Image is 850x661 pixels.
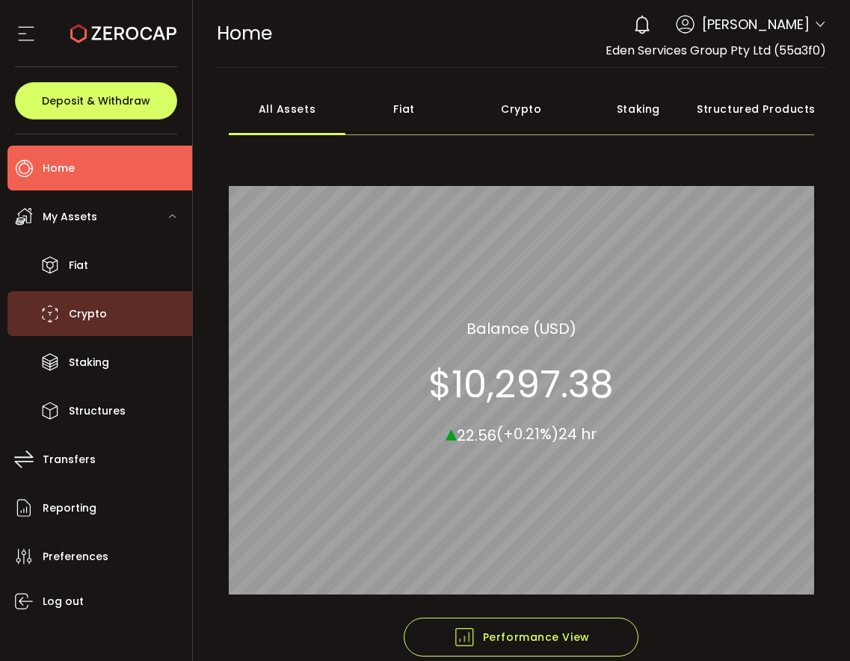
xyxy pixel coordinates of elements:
[15,82,177,120] button: Deposit & Withdraw
[463,83,580,135] div: Crypto
[558,423,597,444] span: 24 hr
[69,303,107,325] span: Crypto
[457,424,496,445] span: 22.56
[697,83,814,135] div: Structured Products
[69,400,126,422] span: Structures
[702,14,810,34] span: [PERSON_NAME]
[42,96,150,106] span: Deposit & Withdraw
[217,20,272,46] span: Home
[606,42,826,59] span: Eden Services Group Pty Ltd (55a3f0)
[43,158,75,179] span: Home
[775,589,850,661] iframe: Chat Widget
[43,449,96,471] span: Transfers
[43,497,96,519] span: Reporting
[580,83,697,135] div: Staking
[69,255,88,276] span: Fiat
[43,591,84,612] span: Log out
[345,83,463,135] div: Fiat
[428,361,614,406] section: $10,297.38
[453,626,590,648] span: Performance View
[446,416,457,448] span: ▴
[43,546,108,568] span: Preferences
[466,317,576,339] section: Balance (USD)
[404,618,638,657] button: Performance View
[43,206,97,228] span: My Assets
[229,83,346,135] div: All Assets
[69,352,109,373] span: Staking
[496,423,558,444] span: (+0.21%)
